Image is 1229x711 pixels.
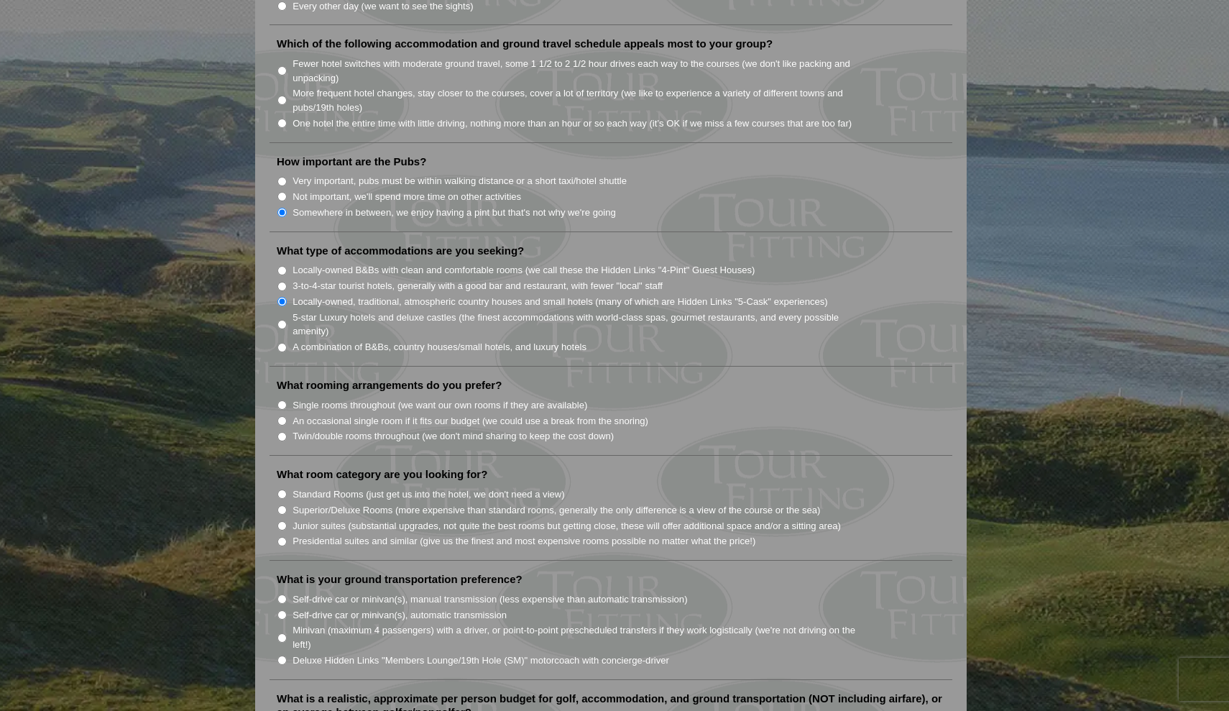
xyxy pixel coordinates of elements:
[293,295,828,309] label: Locally-owned, traditional, atmospheric country houses and small hotels (many of which are Hidden...
[293,429,614,444] label: Twin/double rooms throughout (we don't mind sharing to keep the cost down)
[293,487,565,502] label: Standard Rooms (just get us into the hotel, we don't need a view)
[293,653,669,668] label: Deluxe Hidden Links "Members Lounge/19th Hole (SM)" motorcoach with concierge-driver
[293,534,755,549] label: Presidential suites and similar (give us the finest and most expensive rooms possible no matter w...
[293,174,627,188] label: Very important, pubs must be within walking distance or a short taxi/hotel shuttle
[277,467,487,482] label: What room category are you looking for?
[293,311,870,339] label: 5-star Luxury hotels and deluxe castles (the finest accommodations with world-class spas, gourmet...
[293,519,841,533] label: Junior suites (substantial upgrades, not quite the best rooms but getting close, these will offer...
[293,503,820,518] label: Superior/Deluxe Rooms (more expensive than standard rooms, generally the only difference is a vie...
[277,155,426,169] label: How important are the Pubs?
[293,592,687,607] label: Self-drive car or minivan(s), manual transmission (less expensive than automatic transmission)
[293,608,507,623] label: Self-drive car or minivan(s), automatic transmission
[293,57,870,85] label: Fewer hotel switches with moderate ground travel, some 1 1/2 to 2 1/2 hour drives each way to the...
[293,623,870,651] label: Minivan (maximum 4 passengers) with a driver, or point-to-point prescheduled transfers if they wo...
[293,279,663,293] label: 3-to-4-star tourist hotels, generally with a good bar and restaurant, with fewer "local" staff
[293,263,755,277] label: Locally-owned B&Bs with clean and comfortable rooms (we call these the Hidden Links "4-Pint" Gues...
[293,340,586,354] label: A combination of B&Bs, country houses/small hotels, and luxury hotels
[277,378,502,393] label: What rooming arrangements do you prefer?
[293,86,870,114] label: More frequent hotel changes, stay closer to the courses, cover a lot of territory (we like to exp...
[293,414,648,428] label: An occasional single room if it fits our budget (we could use a break from the snoring)
[293,116,852,131] label: One hotel the entire time with little driving, nothing more than an hour or so each way (it’s OK ...
[277,37,773,51] label: Which of the following accommodation and ground travel schedule appeals most to your group?
[293,206,616,220] label: Somewhere in between, we enjoy having a pint but that's not why we're going
[293,190,521,204] label: Not important, we'll spend more time on other activities
[277,572,523,587] label: What is your ground transportation preference?
[277,244,524,258] label: What type of accommodations are you seeking?
[293,398,587,413] label: Single rooms throughout (we want our own rooms if they are available)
